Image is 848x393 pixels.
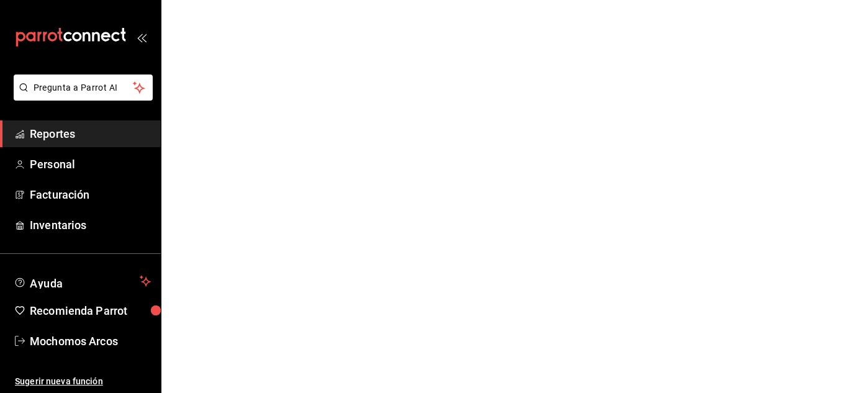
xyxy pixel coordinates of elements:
[15,375,151,388] span: Sugerir nueva función
[30,186,151,203] span: Facturación
[30,302,151,319] span: Recomienda Parrot
[30,156,151,173] span: Personal
[34,81,133,94] span: Pregunta a Parrot AI
[9,90,153,103] a: Pregunta a Parrot AI
[137,32,147,42] button: open_drawer_menu
[30,274,135,289] span: Ayuda
[14,75,153,101] button: Pregunta a Parrot AI
[30,333,151,350] span: Mochomos Arcos
[30,217,151,233] span: Inventarios
[30,125,151,142] span: Reportes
